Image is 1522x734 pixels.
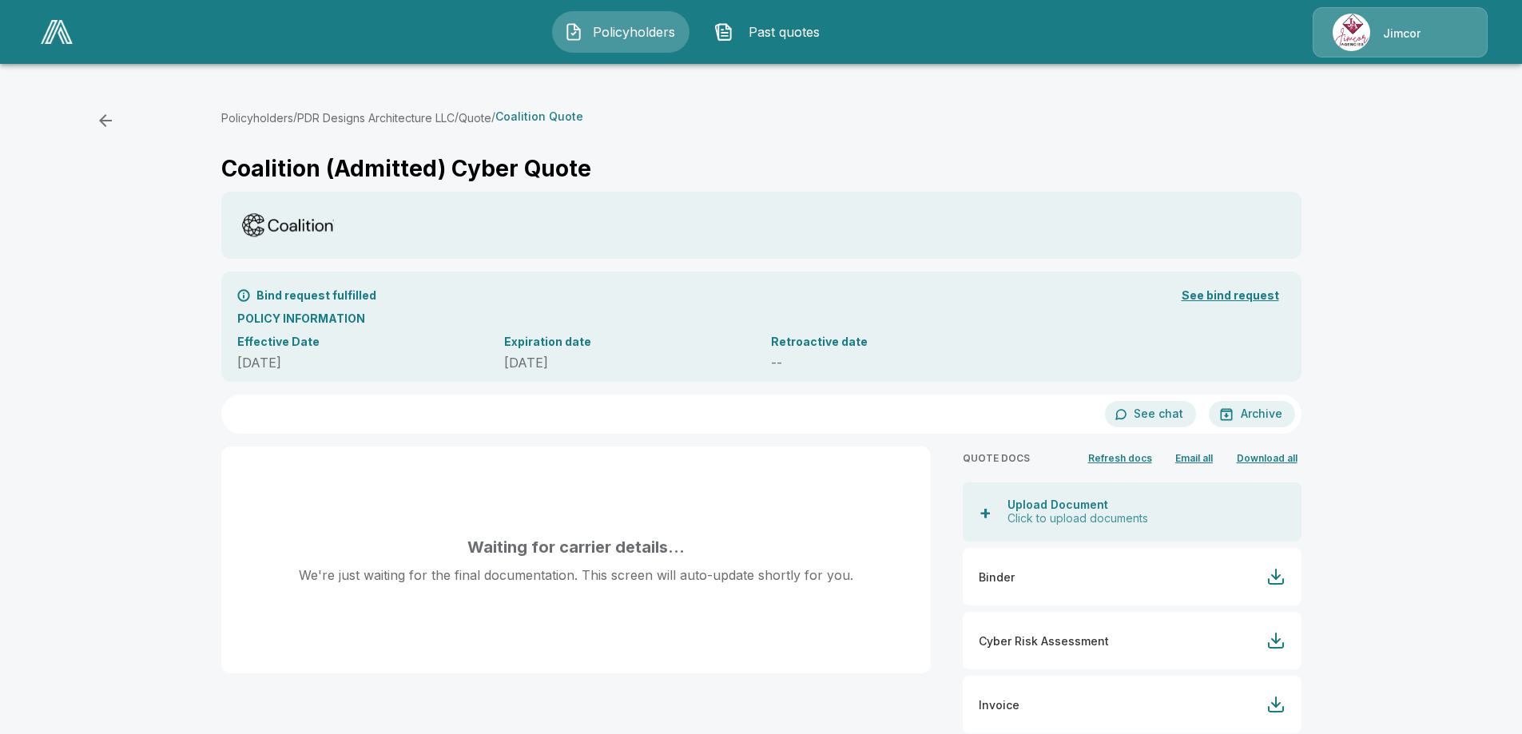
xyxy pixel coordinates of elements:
[1233,446,1301,470] button: Download all
[237,353,485,372] p: [DATE]
[976,502,995,522] div: +
[1105,401,1196,427] button: See chat
[240,212,336,239] img: coalitioncyberadmitted
[552,11,689,53] button: Policyholders IconPolicyholders
[771,333,1019,350] p: Retroactive date
[221,108,583,126] p: / / /
[504,333,752,350] p: Expiration date
[1209,401,1295,427] button: Archive
[1007,498,1289,512] p: Upload Document
[714,22,733,42] img: Past quotes Icon
[234,565,918,585] p: We're just waiting for the final documentation. This screen will auto-update shortly for you.
[979,633,1266,649] p: Cyber Risk Assessment
[256,287,376,304] p: Bind request fulfilled
[459,109,491,126] button: Quote
[1007,512,1289,526] p: Click to upload documents
[495,109,583,123] span: Coalition Quote
[234,535,918,559] p: Waiting for carrier details…
[221,152,591,185] p: Coalition (Admitted) Cyber Quote
[740,22,828,42] span: Past quotes
[702,11,840,53] button: Past quotes IconPast quotes
[979,696,1266,713] p: Invoice
[564,22,583,42] img: Policyholders Icon
[297,109,455,126] button: PDR Designs Architecture LLC
[504,353,752,372] p: [DATE]
[979,569,1266,585] p: Binder
[221,109,293,126] button: Policyholders
[1169,446,1220,470] button: Email all
[1175,281,1286,311] button: See bind request
[237,333,485,350] p: Effective Date
[41,20,73,44] img: AA Logo
[771,353,1019,372] p: --
[237,310,1286,327] p: POLICY INFORMATION
[590,22,678,42] span: Policyholders
[963,451,1030,466] p: QUOTE DOCS
[1084,446,1156,470] button: Refresh docs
